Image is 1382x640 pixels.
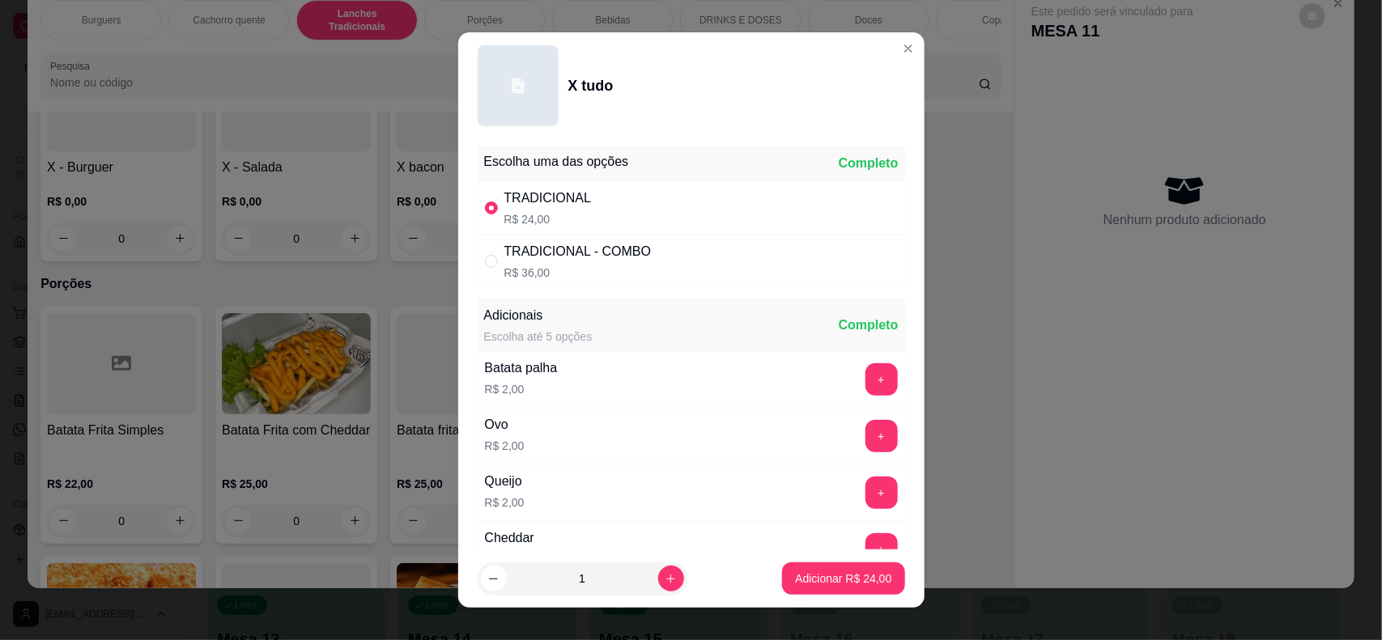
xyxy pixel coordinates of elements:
p: R$ 2,00 [485,381,558,397]
div: Batata palha [485,358,558,378]
div: Cheddar [485,528,534,548]
p: R$ 24,00 [504,211,592,227]
div: TRADICIONAL - COMBO [504,242,652,261]
div: Completo [839,154,899,173]
div: Completo [839,316,899,335]
div: TRADICIONAL [504,189,592,208]
div: Escolha uma das opções [484,152,629,172]
button: increase-product-quantity [658,566,684,591]
button: Adicionar R$ 24,00 [782,562,904,595]
button: add [865,533,898,566]
button: add [865,477,898,509]
button: add [865,420,898,452]
div: Escolha até 5 opções [484,328,593,345]
div: Adicionais [484,306,593,325]
div: X tudo [568,74,614,97]
button: add [865,363,898,396]
p: R$ 36,00 [504,265,652,281]
button: Close [895,36,921,61]
p: R$ 2,00 [485,494,525,511]
p: R$ 2,00 [485,438,525,454]
p: Adicionar R$ 24,00 [795,570,891,587]
div: Queijo [485,472,525,491]
button: decrease-product-quantity [481,566,507,591]
div: Ovo [485,415,525,434]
